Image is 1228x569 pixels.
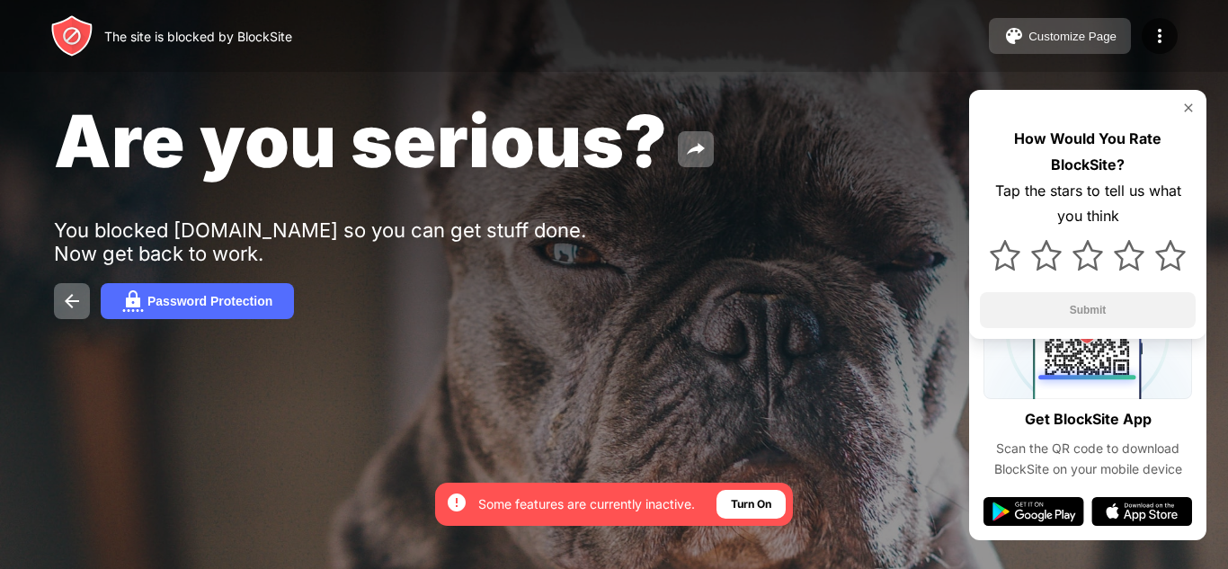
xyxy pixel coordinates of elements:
[980,178,1196,230] div: Tap the stars to tell us what you think
[1114,240,1144,271] img: star.svg
[446,492,467,513] img: error-circle-white.svg
[61,290,83,312] img: back.svg
[1003,25,1025,47] img: pallet.svg
[983,439,1192,479] div: Scan the QR code to download BlockSite on your mobile device
[1025,406,1152,432] div: Get BlockSite App
[54,97,667,184] span: Are you serious?
[50,14,93,58] img: header-logo.svg
[990,240,1020,271] img: star.svg
[1091,497,1192,526] img: app-store.svg
[1149,25,1170,47] img: menu-icon.svg
[478,495,695,513] div: Some features are currently inactive.
[54,218,610,265] div: You blocked [DOMAIN_NAME] so you can get stuff done. Now get back to work.
[1072,240,1103,271] img: star.svg
[101,283,294,319] button: Password Protection
[1181,101,1196,115] img: rate-us-close.svg
[104,29,292,44] div: The site is blocked by BlockSite
[731,495,771,513] div: Turn On
[983,497,1084,526] img: google-play.svg
[122,290,144,312] img: password.svg
[1031,240,1062,271] img: star.svg
[1028,30,1117,43] div: Customize Page
[1155,240,1186,271] img: star.svg
[980,126,1196,178] div: How Would You Rate BlockSite?
[685,138,707,160] img: share.svg
[147,294,272,308] div: Password Protection
[989,18,1131,54] button: Customize Page
[980,292,1196,328] button: Submit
